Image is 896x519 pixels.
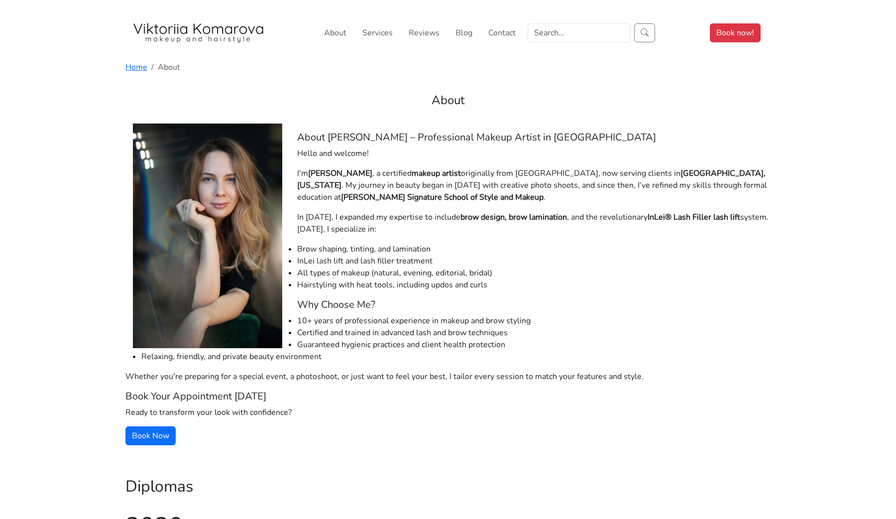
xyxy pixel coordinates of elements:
li: About [147,61,180,73]
a: Book Now [125,426,176,445]
a: Blog [451,23,476,43]
li: Brow shaping, tinting, and lamination [141,243,771,255]
strong: [GEOGRAPHIC_DATA], [US_STATE] [297,168,766,191]
p: Ready to transform your look with confidence? [125,406,771,418]
h2: Book Your Appointment [DATE] [125,390,771,402]
a: Contact [484,23,520,43]
a: Home [125,62,147,73]
strong: InLei® Lash Filler lash lift [648,212,740,223]
a: Book now! [710,23,761,42]
h2: Diplomas [125,477,771,496]
a: Reviews [405,23,444,43]
li: Guaranteed hygienic practices and client health protection [141,339,771,351]
a: Services [358,23,397,43]
strong: brow design, brow lamination [460,212,567,223]
strong: makeup artist [412,168,461,179]
li: InLei lash lift and lash filler treatment [141,255,771,267]
p: I'm , a certified originally from [GEOGRAPHIC_DATA], now serving clients in . My journey in beaut... [125,167,771,203]
li: All types of makeup (natural, evening, editorial, bridal) [141,267,771,279]
h1: About [125,93,771,108]
nav: breadcrumb [125,61,771,73]
img: San Diego Makeup Artist Viktoriia Komarova [131,23,266,43]
p: Whether you're preparing for a special event, a photoshoot, or just want to feel your best, I tai... [125,371,771,383]
strong: [PERSON_NAME] Signature School of Style and Makeup [341,192,544,203]
li: Hairstyling with heat tools, including updos and curls [141,279,771,291]
h2: Why Choose Me? [125,299,771,311]
a: About [320,23,350,43]
h1: About [PERSON_NAME] – Professional Makeup Artist in [GEOGRAPHIC_DATA] [125,131,771,143]
p: In [DATE], I expanded my expertise to include , and the revolutionary system. [DATE], I specializ... [125,211,771,235]
img: Viktoriia Komarova – Professional Makeup Artist in San Diego [133,124,282,348]
li: Relaxing, friendly, and private beauty environment [141,351,771,363]
li: 10+ years of professional experience in makeup and brow styling [141,315,771,327]
input: Search [528,23,630,42]
li: Certified and trained in advanced lash and brow techniques [141,327,771,339]
strong: [PERSON_NAME] [308,168,372,179]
